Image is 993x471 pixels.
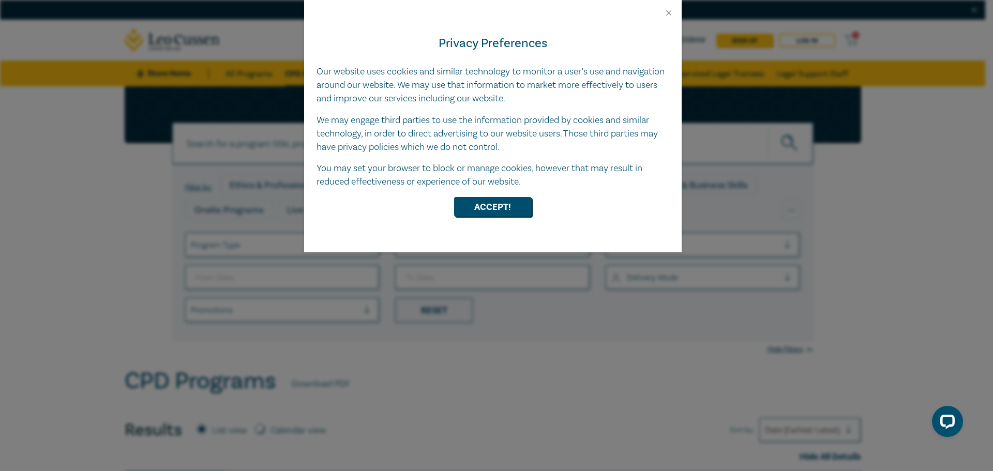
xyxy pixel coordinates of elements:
button: Close [664,8,673,18]
p: Our website uses cookies and similar technology to monitor a user’s use and navigation around our... [317,65,669,105]
h4: Privacy Preferences [317,34,669,53]
iframe: LiveChat chat widget [924,402,967,445]
p: You may set your browser to block or manage cookies, however that may result in reduced effective... [317,162,669,189]
button: Accept! [454,197,532,217]
p: We may engage third parties to use the information provided by cookies and similar technology, in... [317,114,669,154]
